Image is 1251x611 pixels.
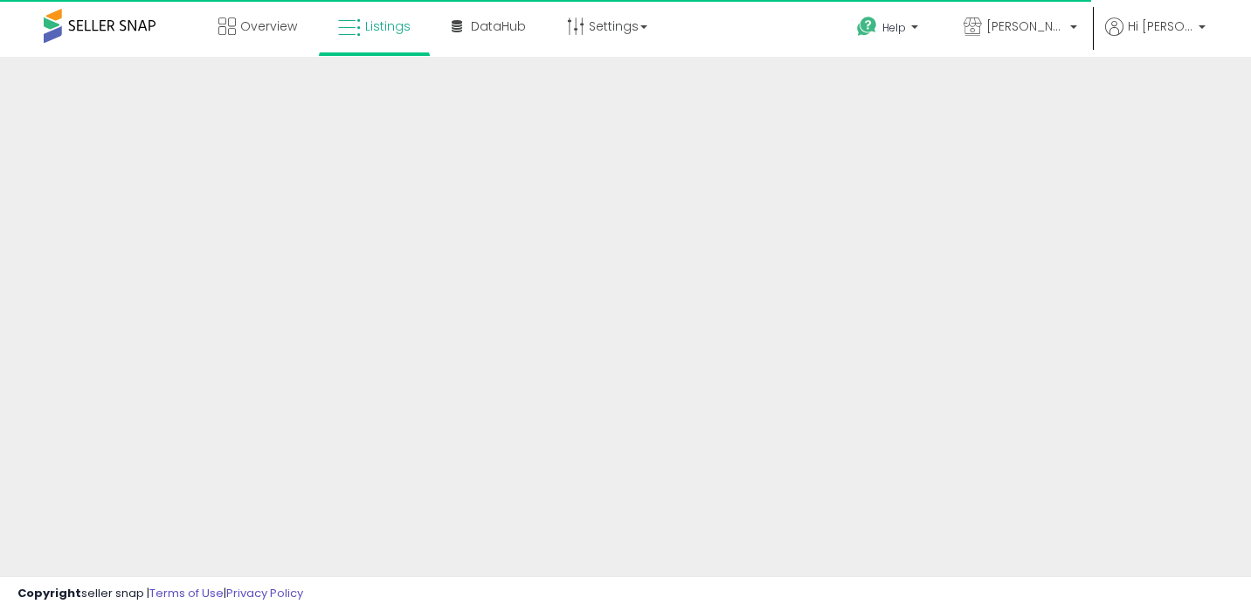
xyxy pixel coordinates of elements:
[17,586,303,602] div: seller snap | |
[240,17,297,35] span: Overview
[1128,17,1193,35] span: Hi [PERSON_NAME]
[471,17,526,35] span: DataHub
[17,585,81,601] strong: Copyright
[882,20,906,35] span: Help
[843,3,936,57] a: Help
[856,16,878,38] i: Get Help
[365,17,411,35] span: Listings
[986,17,1065,35] span: [PERSON_NAME]
[1105,17,1206,57] a: Hi [PERSON_NAME]
[149,585,224,601] a: Terms of Use
[226,585,303,601] a: Privacy Policy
